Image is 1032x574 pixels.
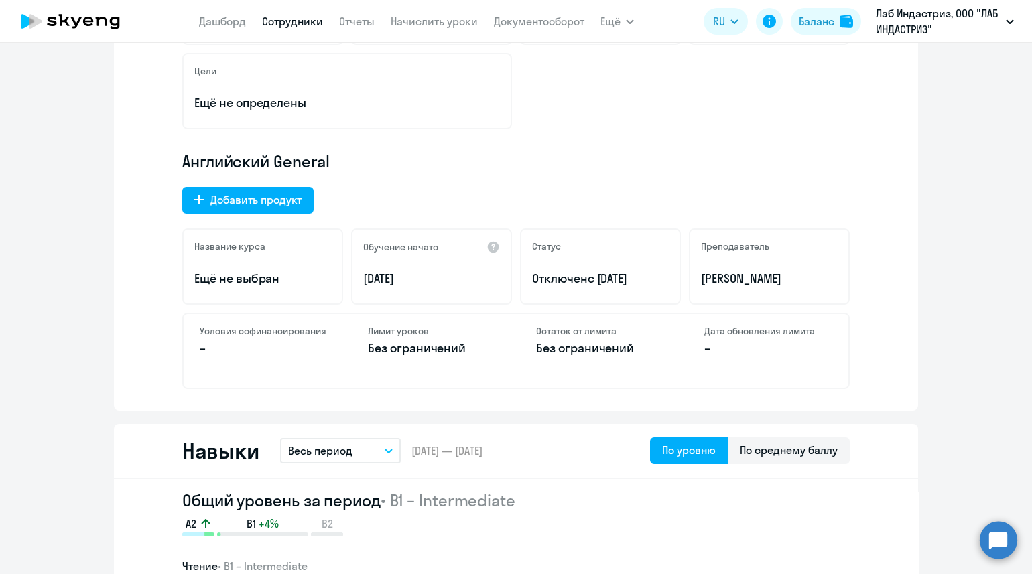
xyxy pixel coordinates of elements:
[600,8,634,35] button: Ещё
[199,15,246,28] a: Дашборд
[869,5,1021,38] button: Лаб Индастриз, ООО "ЛАБ ИНДАСТРИЗ"
[411,443,482,458] span: [DATE] — [DATE]
[704,8,748,35] button: RU
[536,325,664,337] h4: Остаток от лимита
[363,270,500,287] p: [DATE]
[704,325,832,337] h4: Дата обновления лимита
[218,559,308,573] span: • B1 – Intermediate
[288,443,352,459] p: Весь период
[532,270,669,287] p: Отключен
[713,13,725,29] span: RU
[588,271,628,286] span: с [DATE]
[200,340,328,357] p: –
[391,15,478,28] a: Начислить уроки
[536,340,664,357] p: Без ограничений
[259,516,279,531] span: +4%
[494,15,584,28] a: Документооборот
[280,438,401,463] button: Весь период
[600,13,621,29] span: Ещё
[210,192,302,208] div: Добавить продукт
[368,340,496,357] p: Без ограничений
[182,558,850,574] h3: Чтение
[791,8,861,35] button: Балансbalance
[701,270,838,287] p: [PERSON_NAME]
[194,65,216,77] h5: Цели
[262,15,323,28] a: Сотрудники
[701,240,769,253] h5: Преподаватель
[182,437,259,464] h2: Навыки
[363,241,438,253] h5: Обучение начато
[704,340,832,357] p: –
[182,187,314,214] button: Добавить продукт
[186,516,196,531] span: A2
[194,270,331,287] p: Ещё не выбран
[662,442,716,458] div: По уровню
[381,490,515,510] span: • B1 – Intermediate
[322,516,333,531] span: B2
[200,325,328,337] h4: Условия софинансирования
[368,325,496,337] h4: Лимит уроков
[182,490,850,511] h2: Общий уровень за период
[799,13,834,29] div: Баланс
[532,240,561,253] h5: Статус
[182,151,330,172] span: Английский General
[876,5,1001,38] p: Лаб Индастриз, ООО "ЛАБ ИНДАСТРИЗ"
[339,15,375,28] a: Отчеты
[840,15,853,28] img: balance
[194,94,500,112] p: Ещё не определены
[247,516,256,531] span: B1
[740,442,838,458] div: По среднему баллу
[194,240,265,253] h5: Название курса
